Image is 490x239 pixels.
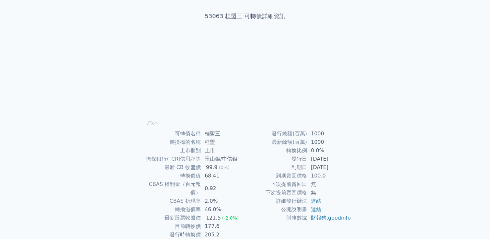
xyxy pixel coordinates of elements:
[201,155,245,163] td: 玉山銀/中信銀
[201,205,245,214] td: 46.0%
[222,215,239,221] span: (-2.0%)
[245,205,307,214] td: 公開說明書
[131,12,359,21] h1: 53063 桂盟三 可轉債詳細資訊
[245,130,307,138] td: 發行總額(百萬)
[245,155,307,163] td: 發行日
[219,165,229,170] span: (0%)
[307,130,351,138] td: 1000
[245,214,307,222] td: 財務數據
[139,214,201,222] td: 最新股票收盤價
[205,163,219,172] div: 99.9
[245,180,307,188] td: 下次提前賣回日
[307,214,351,222] td: ,
[311,215,326,221] a: 財報狗
[245,197,307,205] td: 詳細發行辦法
[311,198,321,204] a: 連結
[307,138,351,146] td: 1000
[245,172,307,180] td: 到期賣回價格
[307,180,351,188] td: 無
[201,197,245,205] td: 2.0%
[201,222,245,231] td: 177.6
[201,180,245,197] td: 0.92
[139,231,201,239] td: 發行時轉換價
[201,172,245,180] td: 68.41
[139,163,201,172] td: 最新 CB 收盤價
[139,180,201,197] td: CBAS 權利金（百元報價）
[139,155,201,163] td: 擔保銀行/TCRI信用評等
[311,206,321,212] a: 連結
[139,222,201,231] td: 目前轉換價
[139,146,201,155] td: 上市櫃別
[201,146,245,155] td: 上市
[245,163,307,172] td: 到期日
[245,138,307,146] td: 最新餘額(百萬)
[139,205,201,214] td: 轉換溢價率
[245,146,307,155] td: 轉換比例
[139,172,201,180] td: 轉換價值
[150,41,344,119] g: Chart
[307,146,351,155] td: 0.0%
[307,188,351,197] td: 無
[201,231,245,239] td: 205.2
[139,197,201,205] td: CBAS 折現率
[245,188,307,197] td: 下次提前賣回價格
[307,155,351,163] td: [DATE]
[205,214,222,222] div: 121.5
[201,138,245,146] td: 桂盟
[307,172,351,180] td: 100.0
[201,130,245,138] td: 桂盟三
[328,215,351,221] a: goodinfo
[139,138,201,146] td: 轉換標的名稱
[139,130,201,138] td: 可轉債名稱
[307,163,351,172] td: [DATE]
